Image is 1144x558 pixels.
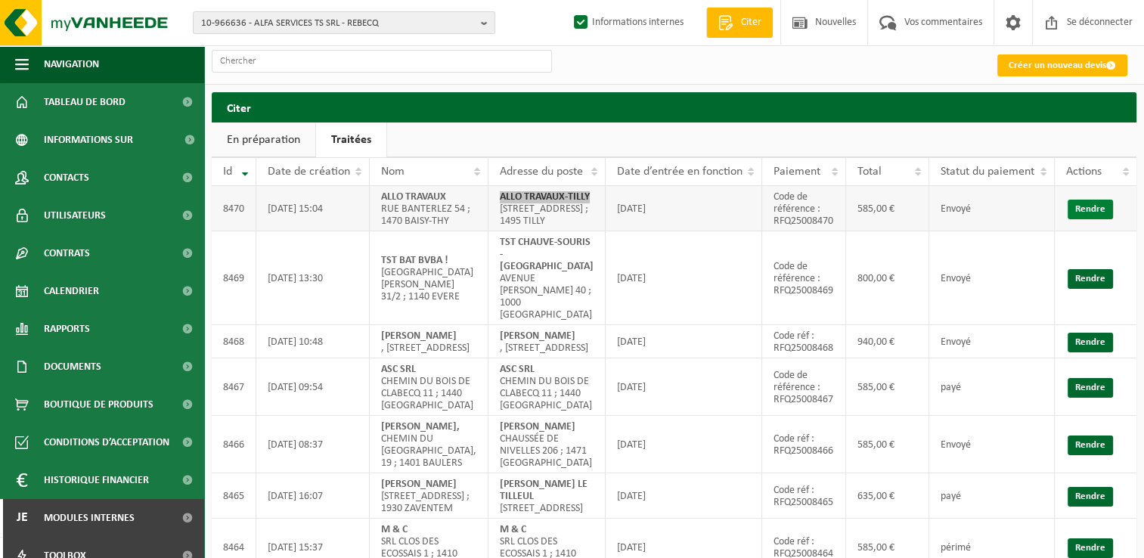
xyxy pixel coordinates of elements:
td: Code réf : RFQ25008468 [762,325,846,358]
span: payé [941,491,961,502]
td: 585,00 € [846,416,929,473]
span: Navigation [44,45,99,83]
font: Créer un nouveau devis [1009,60,1106,70]
span: Date de création [268,166,350,178]
a: Rendre [1068,538,1113,558]
td: [DATE] 13:30 [256,231,370,325]
td: 940,00 € [846,325,929,358]
a: Rendre [1068,269,1113,289]
a: Rendre [1068,378,1113,398]
strong: [PERSON_NAME], [381,421,460,432]
td: RUE BANTERLEZ 54 ; 1470 BAISY-THY [370,186,488,231]
span: Envoyé [941,203,971,215]
td: Code de référence : RFQ25008469 [762,231,846,325]
td: 8466 [212,416,256,473]
span: Historique financier [44,461,149,499]
strong: TST CHAUVE-SOURIS - [GEOGRAPHIC_DATA] [500,237,594,272]
span: Documents [44,348,101,386]
td: [DATE] [606,416,762,473]
td: [DATE] [606,186,762,231]
strong: TST BAT BVBA ! [381,255,448,266]
a: Rendre [1068,333,1113,352]
a: Rendre [1068,200,1113,219]
span: Envoyé [941,439,971,451]
td: [DATE] [606,473,762,519]
strong: [PERSON_NAME] LE TILLEUL [500,479,588,502]
a: En préparation [212,122,315,157]
td: Code réf : RFQ25008466 [762,416,846,473]
td: [DATE] [606,358,762,416]
span: Calendrier [44,272,99,310]
input: Chercher [212,50,552,73]
h2: Citer [212,92,1136,122]
td: 8470 [212,186,256,231]
td: 585,00 € [846,186,929,231]
td: Code de référence : RFQ25008470 [762,186,846,231]
span: Utilisateurs [44,197,106,234]
span: Modules internes [44,499,135,537]
span: Date d’entrée en fonction [617,166,743,178]
span: Total [857,166,882,178]
strong: [PERSON_NAME] [381,479,457,490]
span: Envoyé [941,273,971,284]
span: Contrats [44,234,90,272]
td: [DATE] 10:48 [256,325,370,358]
span: payé [941,382,961,393]
a: Créer un nouveau devis [997,54,1127,76]
td: 8468 [212,325,256,358]
td: 8467 [212,358,256,416]
a: Rendre [1068,487,1113,507]
strong: ASC SRL [381,364,416,375]
a: Traitées [316,122,386,157]
button: 10-966636 - ALFA SERVICES TS SRL - REBECQ [193,11,495,34]
strong: [PERSON_NAME] [500,330,575,342]
td: [GEOGRAPHIC_DATA][PERSON_NAME] 31/2 ; 1140 EVERE [370,231,488,325]
span: Je [15,499,29,537]
span: Statut du paiement [941,166,1034,178]
td: , [STREET_ADDRESS] [370,325,488,358]
span: Actions [1066,166,1102,178]
label: Informations internes [571,11,684,34]
td: CHEMIN DU [GEOGRAPHIC_DATA], 19 ; 1401 BAULERS [370,416,488,473]
td: 8465 [212,473,256,519]
span: Envoyé [941,336,971,348]
td: [DATE] 08:37 [256,416,370,473]
strong: [PERSON_NAME] [381,330,457,342]
a: Rendre [1068,436,1113,455]
span: Boutique de produits [44,386,153,423]
td: 585,00 € [846,358,929,416]
strong: M & C [500,524,526,535]
span: périmé [941,542,971,553]
td: [DATE] 15:04 [256,186,370,231]
span: Paiement [774,166,820,178]
td: CHAUSSÉE DE NIVELLES 206 ; 1471 [GEOGRAPHIC_DATA] [488,416,606,473]
strong: M & C [381,524,408,535]
td: [STREET_ADDRESS] ; 1930 ZAVENTEM [370,473,488,519]
span: Informations sur l’entreprise [44,121,175,159]
td: 635,00 € [846,473,929,519]
td: Code de référence : RFQ25008467 [762,358,846,416]
td: , [STREET_ADDRESS] [488,325,606,358]
td: [STREET_ADDRESS] [488,473,606,519]
a: Citer [706,8,773,38]
td: 8469 [212,231,256,325]
strong: ALLO TRAVAUX-TILLY [500,191,590,203]
td: CHEMIN DU BOIS DE CLABECQ 11 ; 1440 [GEOGRAPHIC_DATA] [488,358,606,416]
span: Citer [737,15,765,30]
span: Adresse du poste [500,166,583,178]
strong: ASC SRL [500,364,535,375]
span: Id [223,166,232,178]
span: Conditions d’acceptation [44,423,169,461]
td: Code réf : RFQ25008465 [762,473,846,519]
td: [DATE] 16:07 [256,473,370,519]
strong: [PERSON_NAME] [500,421,575,432]
strong: ALLO TRAVAUX [381,191,446,203]
td: CHEMIN DU BOIS DE CLABECQ 11 ; 1440 [GEOGRAPHIC_DATA] [370,358,488,416]
span: 10-966636 - ALFA SERVICES TS SRL - REBECQ [201,12,475,35]
td: [DATE] [606,231,762,325]
span: Tableau de bord [44,83,126,121]
td: AVENUE [PERSON_NAME] 40 ; 1000 [GEOGRAPHIC_DATA] [488,231,606,325]
span: Nom [381,166,405,178]
td: [DATE] 09:54 [256,358,370,416]
span: Rapports [44,310,90,348]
